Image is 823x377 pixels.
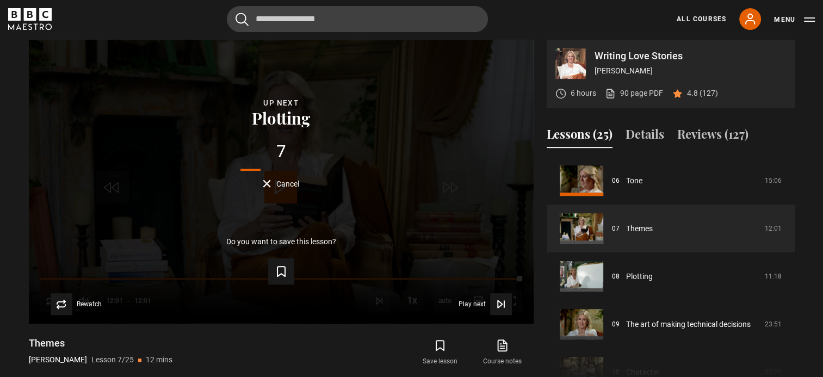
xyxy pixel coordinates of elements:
[29,337,172,350] h1: Themes
[471,337,533,368] a: Course notes
[249,109,313,126] button: Plotting
[46,97,516,109] div: Up next
[459,293,512,315] button: Play next
[677,14,726,24] a: All Courses
[774,14,815,25] button: Toggle navigation
[29,40,534,324] video-js: Video Player
[677,125,748,148] button: Reviews (127)
[687,88,718,99] p: 4.8 (127)
[236,13,249,26] button: Submit the search query
[91,354,134,366] p: Lesson 7/25
[46,143,516,160] div: 7
[29,354,87,366] p: [PERSON_NAME]
[595,65,786,77] p: [PERSON_NAME]
[226,238,336,245] p: Do you want to save this lesson?
[595,51,786,61] p: Writing Love Stories
[146,354,172,366] p: 12 mins
[626,175,642,187] a: Tone
[8,8,52,30] svg: BBC Maestro
[276,180,299,188] span: Cancel
[547,125,612,148] button: Lessons (25)
[227,6,488,32] input: Search
[51,293,102,315] button: Rewatch
[409,337,471,368] button: Save lesson
[626,125,664,148] button: Details
[459,301,486,307] span: Play next
[626,271,653,282] a: Plotting
[263,180,299,188] button: Cancel
[571,88,596,99] p: 6 hours
[605,88,663,99] a: 90 page PDF
[626,319,751,330] a: The art of making technical decisions
[77,301,102,307] span: Rewatch
[626,223,653,234] a: Themes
